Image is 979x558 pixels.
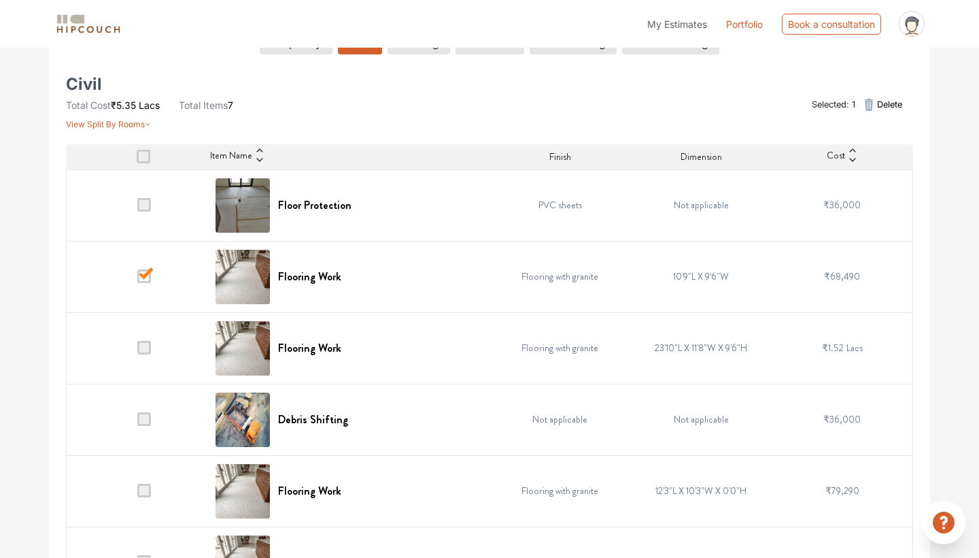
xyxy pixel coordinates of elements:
span: Delete [877,98,902,111]
span: ₹68,490 [824,269,860,283]
span: ₹79,290 [825,484,859,497]
button: View Split By Rooms [66,112,151,131]
h6: Floor Protection [278,199,351,212]
td: Flooring with granite [489,241,631,312]
span: ₹5.35 [111,99,136,111]
td: Not applicable [631,384,772,455]
h5: Civil [66,79,102,90]
span: Lacs [846,341,863,355]
span: Total Items [179,99,228,111]
img: logo-horizontal.svg [54,12,122,36]
div: Book a consultation [782,14,881,35]
span: logo-horizontal.svg [54,9,122,39]
img: Debris Shifting [216,393,270,447]
h6: Flooring Work [278,342,341,355]
li: 7 [179,98,233,112]
img: Flooring Work [216,321,270,376]
img: Flooring Work [216,250,270,304]
td: 23'10"L X 11'8"W X 9'6"H [631,312,772,384]
td: 10'9"L X 9'6"W [631,241,772,312]
span: Selected: [812,99,849,110]
span: Lacs [139,99,160,111]
span: ₹36,000 [823,198,861,212]
td: Flooring with granite [489,312,631,384]
h6: Flooring Work [278,270,341,283]
span: View Split By Rooms [66,119,145,129]
span: Cost [827,148,845,165]
td: 12'3"L X 10'3"W X 0'0"H [631,455,772,527]
td: Not applicable [489,384,631,455]
span: Item Name [210,148,252,165]
span: ₹36,000 [823,412,861,426]
img: Flooring Work [216,464,270,519]
a: Portfolio [726,17,763,31]
td: PVC sheets [489,169,631,241]
h6: Flooring Work [278,485,341,497]
button: Delete [855,91,908,118]
span: Dimension [681,150,722,164]
span: 1 [852,99,855,110]
span: Finish [549,150,571,164]
td: Flooring with granite [489,455,631,527]
td: Not applicable [631,169,772,241]
span: My Estimates [647,18,707,30]
span: Total Cost [66,99,111,111]
span: ₹1.52 [822,341,844,355]
h6: Debris Shifting [278,413,348,426]
img: Floor Protection [216,178,270,233]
